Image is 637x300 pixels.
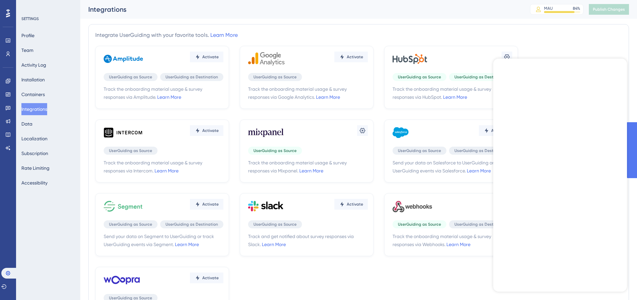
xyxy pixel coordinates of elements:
span: Activate [202,54,219,60]
span: Track the onboarding material usage & survey responses via Amplitude. [104,85,223,101]
span: UserGuiding as Destination [166,74,218,80]
div: MAU [544,6,553,11]
span: UserGuiding as Destination [454,222,507,227]
a: Learn More [157,94,181,100]
span: UserGuiding as Source [253,74,297,80]
div: Integrate UserGuiding with your favorite tools. [95,31,238,39]
span: Activate [202,202,219,207]
span: UserGuiding as Destination [454,74,507,80]
span: Publish Changes [593,7,625,12]
span: Activate [202,275,219,281]
span: UserGuiding as Destination [166,222,218,227]
span: UserGuiding as Source [253,148,297,153]
span: Activate [491,128,508,133]
a: Learn More [316,94,340,100]
span: Track the onboarding material usage & survey responses via Google Analytics. [248,85,368,101]
span: Track the onboarding material usage & survey responses via Intercom. [104,159,223,175]
iframe: UserGuiding AI Assistant [493,59,627,292]
span: UserGuiding as Source [253,222,297,227]
span: Track the onboarding material usage & survey responses via Webhooks. [393,232,512,248]
span: Activate [202,128,219,133]
div: 84 % [573,6,580,11]
button: Activate [190,52,223,62]
a: Learn More [154,168,179,173]
a: Learn More [210,32,238,38]
button: Activate [190,125,223,136]
span: Send your data on Segment to UserGuiding or track UserGuiding events via Segment. [104,232,223,248]
a: Learn More [467,168,491,173]
span: Send your data on Salesforce to UserGuiding or track UserGuiding events via Salesforce. [393,159,512,175]
span: UserGuiding as Source [398,222,441,227]
span: Activate [347,202,363,207]
span: UserGuiding as Source [398,148,441,153]
button: Activate [334,52,368,62]
span: Activate [347,54,363,60]
span: Track the onboarding material usage & survey responses via Mixpanel. [248,159,368,175]
button: Publish Changes [589,4,629,15]
button: Activate [190,273,223,283]
button: Activate [479,125,512,136]
span: UserGuiding as Source [109,148,152,153]
span: UserGuiding as Source [109,222,152,227]
a: Learn More [262,242,286,247]
div: Integrations [88,5,513,14]
span: Track the onboarding material usage & survey responses via HubSpot. [393,85,512,101]
button: Activate [334,199,368,210]
a: Learn More [446,242,470,247]
button: Activate [190,199,223,210]
a: Learn More [443,94,467,100]
span: UserGuiding as Source [109,74,152,80]
span: UserGuiding as Source [398,74,441,80]
a: Learn More [299,168,323,173]
a: Learn More [175,242,199,247]
span: UserGuiding as Destination [454,148,507,153]
span: Track and get notified about survey responses via Slack. [248,232,368,248]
